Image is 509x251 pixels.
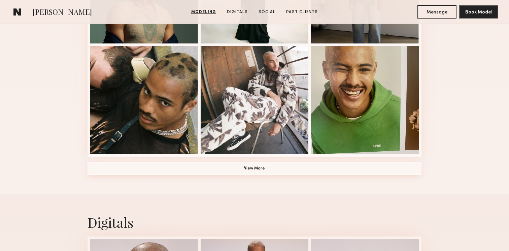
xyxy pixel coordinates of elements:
[88,162,421,175] button: View More
[459,9,498,14] a: Book Model
[33,7,92,19] span: [PERSON_NAME]
[459,5,498,19] button: Book Model
[256,9,278,15] a: Social
[417,5,456,19] button: Message
[88,213,421,231] div: Digitals
[189,9,219,15] a: Modeling
[224,9,250,15] a: Digitals
[283,9,320,15] a: Past Clients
